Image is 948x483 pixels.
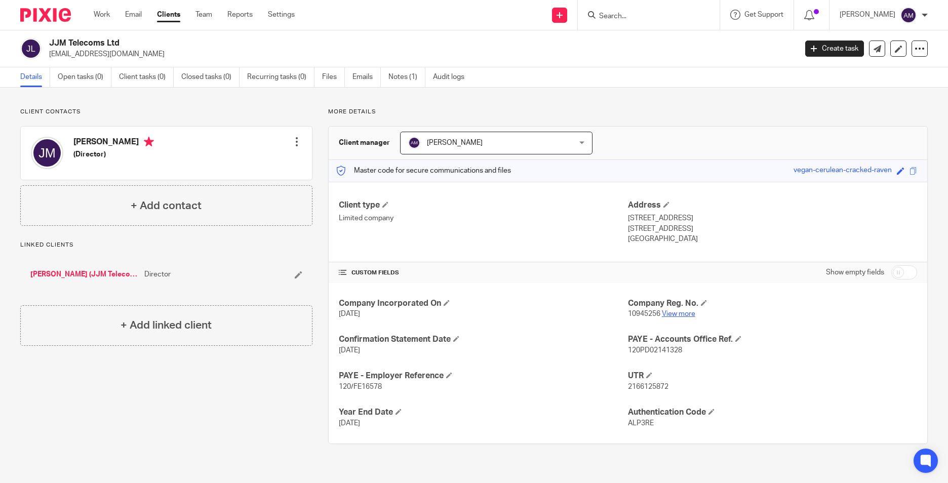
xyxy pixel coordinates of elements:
span: Director [144,269,171,279]
span: [DATE] [339,347,360,354]
span: 2166125872 [628,383,668,390]
h4: Company Reg. No. [628,298,917,309]
a: View more [662,310,695,317]
h4: Authentication Code [628,407,917,418]
h4: Address [628,200,917,211]
a: Recurring tasks (0) [247,67,314,87]
img: svg%3E [31,137,63,169]
p: Linked clients [20,241,312,249]
span: [DATE] [339,420,360,427]
a: Files [322,67,345,87]
h4: Year End Date [339,407,628,418]
img: svg%3E [20,38,42,59]
a: [PERSON_NAME] (JJM Telecoms) [30,269,139,279]
span: [DATE] [339,310,360,317]
h2: JJM Telecoms Ltd [49,38,642,49]
img: svg%3E [900,7,917,23]
a: Team [195,10,212,20]
p: More details [328,108,928,116]
p: [EMAIL_ADDRESS][DOMAIN_NAME] [49,49,790,59]
span: [PERSON_NAME] [427,139,483,146]
input: Search [598,12,689,21]
i: Primary [144,137,154,147]
span: 120/FE16578 [339,383,382,390]
a: Open tasks (0) [58,67,111,87]
a: Closed tasks (0) [181,67,240,87]
p: Client contacts [20,108,312,116]
h4: CUSTOM FIELDS [339,269,628,277]
a: Audit logs [433,67,472,87]
span: ALP3RE [628,420,654,427]
img: svg%3E [408,137,420,149]
a: Email [125,10,142,20]
img: Pixie [20,8,71,22]
a: Work [94,10,110,20]
h4: [PERSON_NAME] [73,137,154,149]
h4: UTR [628,371,917,381]
a: Create task [805,41,864,57]
h4: Client type [339,200,628,211]
p: Master code for secure communications and files [336,166,511,176]
h4: + Add linked client [121,317,212,333]
a: Client tasks (0) [119,67,174,87]
span: Get Support [744,11,783,18]
a: Emails [352,67,381,87]
a: Notes (1) [388,67,425,87]
h5: (Director) [73,149,154,159]
h4: Confirmation Statement Date [339,334,628,345]
p: [GEOGRAPHIC_DATA] [628,234,917,244]
h4: + Add contact [131,198,202,214]
p: [STREET_ADDRESS] [628,213,917,223]
h4: Company Incorporated On [339,298,628,309]
a: Details [20,67,50,87]
h4: PAYE - Employer Reference [339,371,628,381]
label: Show empty fields [826,267,884,277]
h4: PAYE - Accounts Office Ref. [628,334,917,345]
h3: Client manager [339,138,390,148]
div: vegan-cerulean-cracked-raven [794,165,892,177]
span: 120PD02141328 [628,347,682,354]
p: [STREET_ADDRESS] [628,224,917,234]
a: Settings [268,10,295,20]
a: Reports [227,10,253,20]
p: [PERSON_NAME] [840,10,895,20]
p: Limited company [339,213,628,223]
a: Clients [157,10,180,20]
span: 10945256 [628,310,660,317]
